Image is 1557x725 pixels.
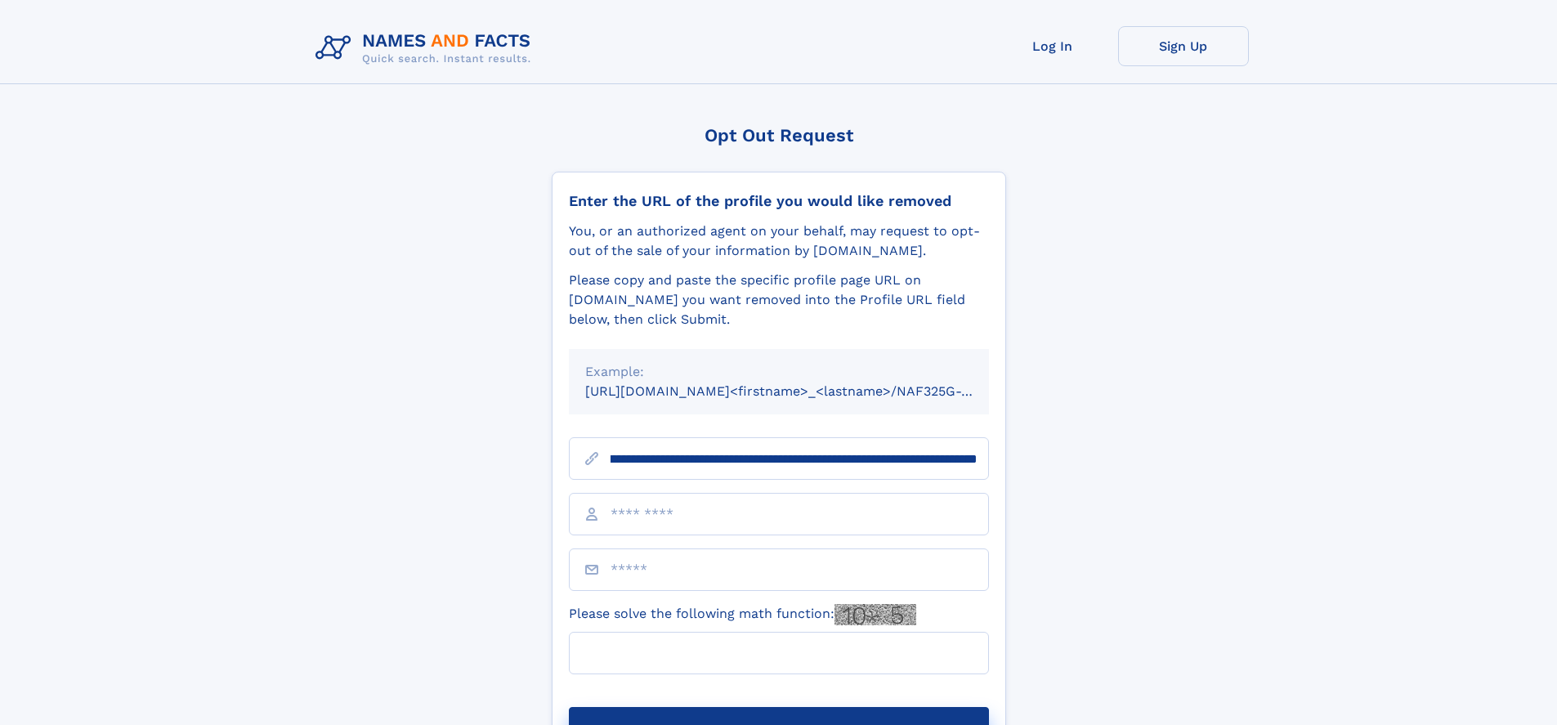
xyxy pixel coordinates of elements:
[309,26,544,70] img: Logo Names and Facts
[585,383,1020,399] small: [URL][DOMAIN_NAME]<firstname>_<lastname>/NAF325G-xxxxxxxx
[1118,26,1249,66] a: Sign Up
[569,192,989,210] div: Enter the URL of the profile you would like removed
[569,222,989,261] div: You, or an authorized agent on your behalf, may request to opt-out of the sale of your informatio...
[569,271,989,329] div: Please copy and paste the specific profile page URL on [DOMAIN_NAME] you want removed into the Pr...
[987,26,1118,66] a: Log In
[552,125,1006,145] div: Opt Out Request
[585,362,973,382] div: Example:
[569,604,916,625] label: Please solve the following math function:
